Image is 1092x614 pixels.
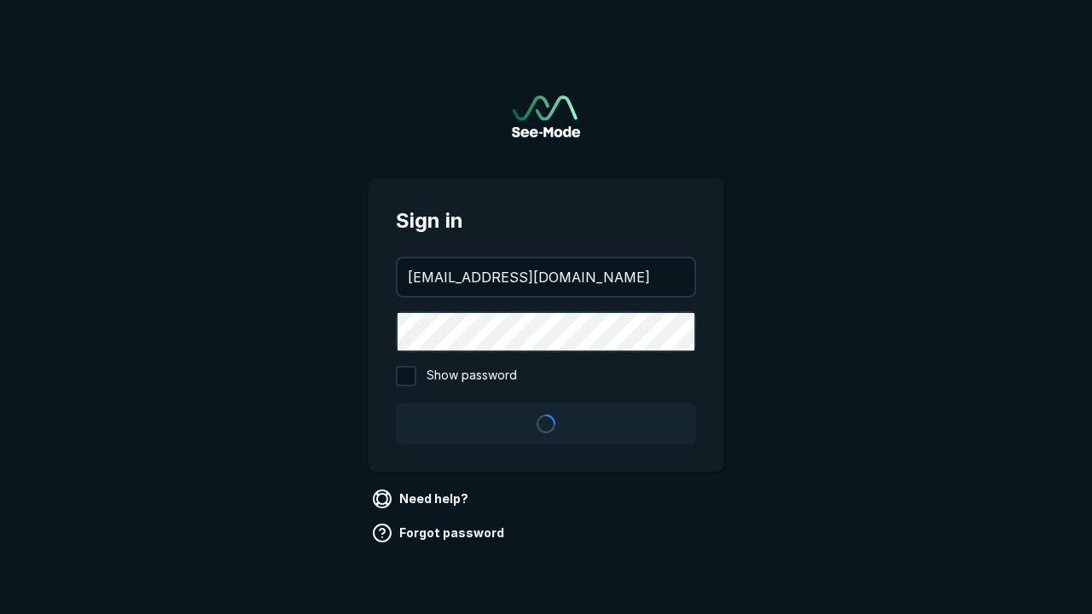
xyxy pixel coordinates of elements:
a: Go to sign in [512,96,580,137]
input: your@email.com [398,258,694,296]
a: Forgot password [369,519,511,547]
a: Need help? [369,485,475,513]
span: Sign in [396,206,696,236]
img: See-Mode Logo [512,96,580,137]
span: Show password [427,366,517,386]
